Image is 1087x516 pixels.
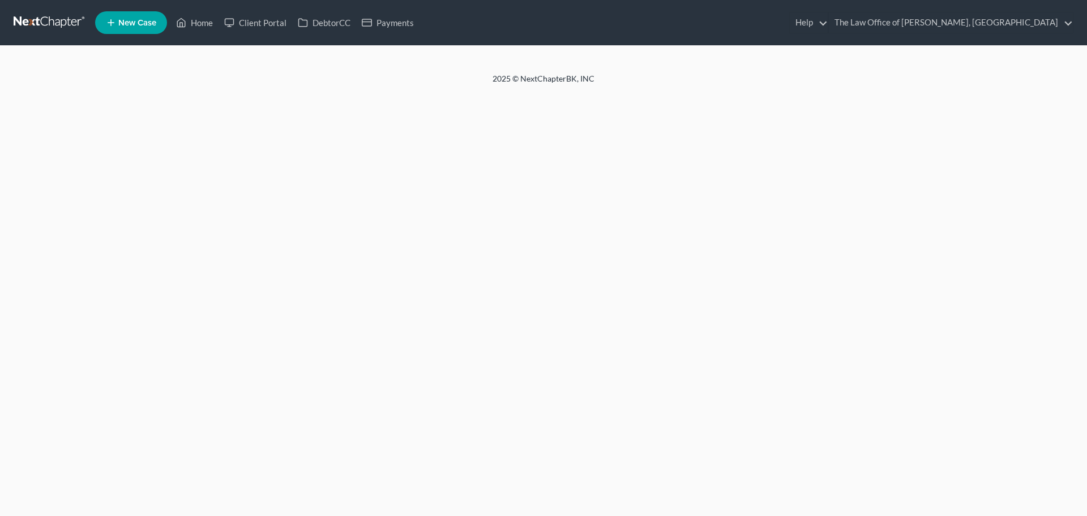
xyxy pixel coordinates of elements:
a: Help [790,12,828,33]
a: DebtorCC [292,12,356,33]
a: Home [170,12,219,33]
a: The Law Office of [PERSON_NAME], [GEOGRAPHIC_DATA] [829,12,1073,33]
new-legal-case-button: New Case [95,11,167,34]
a: Payments [356,12,420,33]
a: Client Portal [219,12,292,33]
div: 2025 © NextChapterBK, INC [221,73,866,93]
